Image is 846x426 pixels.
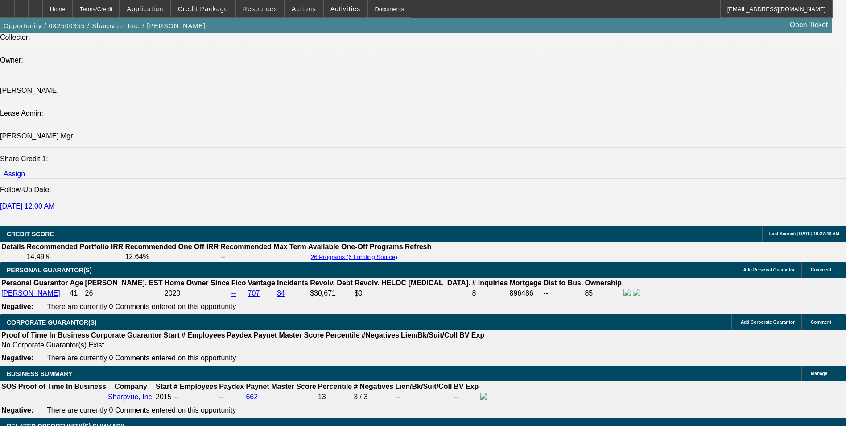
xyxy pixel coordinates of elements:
[91,331,161,339] b: Corporate Guarantor
[480,393,487,400] img: facebook-icon.png
[330,5,361,13] span: Activities
[1,354,33,362] b: Negative:
[171,0,235,17] button: Credit Package
[354,383,393,390] b: # Negatives
[308,253,400,261] button: 26 Programs (6 Funding Source)
[231,289,236,297] a: --
[127,5,163,13] span: Application
[277,289,285,297] a: 34
[1,242,25,251] th: Details
[155,392,172,402] td: 2015
[248,279,275,287] b: Vantage
[1,382,17,391] th: SOS
[220,242,307,251] th: Recommended Max Term
[308,242,404,251] th: Available One-Off Programs
[743,267,795,272] span: Add Personal Guarantor
[7,370,72,377] span: BUSINESS SUMMARY
[355,279,470,287] b: Revolv. HELOC [MEDICAL_DATA].
[362,331,400,339] b: #Negatives
[108,393,154,401] a: Sharpvue, Inc.
[165,279,230,287] b: Home Owner Since
[70,279,83,287] b: Age
[395,392,452,402] td: --
[318,383,352,390] b: Percentile
[219,392,244,402] td: --
[472,279,508,287] b: # Inquiries
[243,5,277,13] span: Resources
[85,279,163,287] b: [PERSON_NAME]. EST
[178,5,228,13] span: Credit Package
[26,242,124,251] th: Recommended Portfolio IRR
[174,383,218,390] b: # Employees
[1,303,33,310] b: Negative:
[811,267,831,272] span: Comment
[1,406,33,414] b: Negative:
[236,0,284,17] button: Resources
[7,267,92,274] span: PERSONAL GUARANTOR(S)
[544,279,583,287] b: Dist to Bus.
[509,288,542,298] td: 896486
[292,5,316,13] span: Actions
[741,320,795,325] span: Add Corporate Guarantor
[459,331,484,339] b: BV Exp
[69,288,83,298] td: 41
[811,371,827,376] span: Manage
[47,354,236,362] span: There are currently 0 Comments entered on this opportunity
[584,288,622,298] td: 85
[1,341,488,350] td: No Corporate Guarantor(s) Exist
[182,331,225,339] b: # Employees
[318,393,352,401] div: 13
[1,289,60,297] a: [PERSON_NAME]
[115,383,147,390] b: Company
[585,279,622,287] b: Ownership
[395,383,452,390] b: Lien/Bk/Suit/Coll
[453,392,479,402] td: --
[326,331,359,339] b: Percentile
[124,252,219,261] td: 12.64%
[811,320,831,325] span: Comment
[220,252,307,261] td: --
[310,279,353,287] b: Revolv. Debt
[324,0,367,17] button: Activities
[354,393,393,401] div: 3 / 3
[246,393,258,401] a: 662
[1,331,90,340] th: Proof of Time In Business
[633,289,640,296] img: linkedin-icon.png
[310,288,353,298] td: $30,671
[471,288,508,298] td: 8
[219,383,244,390] b: Paydex
[4,22,206,29] span: Opportunity / 082500355 / Sharpvue, Inc. / [PERSON_NAME]
[248,289,260,297] a: 707
[1,279,68,287] b: Personal Guarantor
[7,230,54,238] span: CREDIT SCORE
[786,17,831,33] a: Open Ticket
[231,279,246,287] b: Fico
[165,289,181,297] span: 2020
[254,331,324,339] b: Paynet Master Score
[404,242,432,251] th: Refresh
[246,383,316,390] b: Paynet Master Score
[623,289,631,296] img: facebook-icon.png
[163,331,179,339] b: Start
[18,382,107,391] th: Proof of Time In Business
[454,383,479,390] b: BV Exp
[156,383,172,390] b: Start
[543,288,584,298] td: --
[26,252,124,261] td: 14.49%
[174,393,179,401] span: --
[85,288,163,298] td: 26
[285,0,323,17] button: Actions
[47,303,236,310] span: There are currently 0 Comments entered on this opportunity
[769,231,839,236] span: Last Scored: [DATE] 10:27:43 AM
[510,279,542,287] b: Mortgage
[120,0,170,17] button: Application
[7,319,97,326] span: CORPORATE GUARANTOR(S)
[124,242,219,251] th: Recommended One Off IRR
[277,279,308,287] b: Incidents
[401,331,458,339] b: Lien/Bk/Suit/Coll
[47,406,236,414] span: There are currently 0 Comments entered on this opportunity
[354,288,471,298] td: $0
[227,331,252,339] b: Paydex
[4,170,25,178] a: Assign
